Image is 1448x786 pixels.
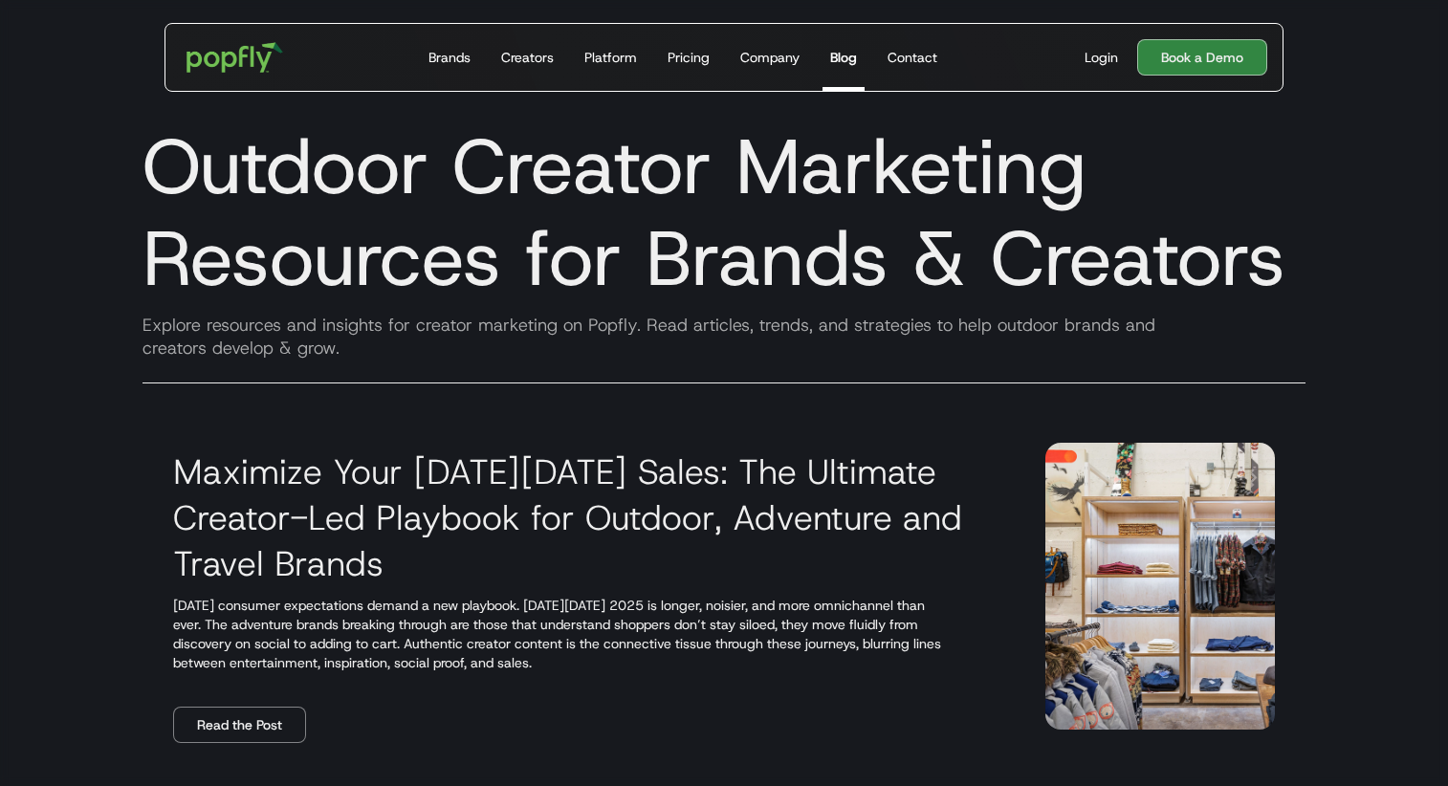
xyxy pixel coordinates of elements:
[127,120,1321,304] h1: Outdoor Creator Marketing Resources for Brands & Creators
[584,48,637,67] div: Platform
[1077,48,1126,67] a: Login
[173,29,296,86] a: home
[494,24,561,91] a: Creators
[830,48,857,67] div: Blog
[880,24,945,91] a: Contact
[1085,48,1118,67] div: Login
[428,48,471,67] div: Brands
[501,48,554,67] div: Creators
[173,707,306,743] a: Read the Post
[421,24,478,91] a: Brands
[577,24,645,91] a: Platform
[173,448,999,586] h3: Maximize Your [DATE][DATE] Sales: The Ultimate Creator-Led Playbook for Outdoor, Adventure and Tr...
[660,24,717,91] a: Pricing
[740,48,800,67] div: Company
[668,48,710,67] div: Pricing
[733,24,807,91] a: Company
[127,314,1321,360] div: Explore resources and insights for creator marketing on Popfly. Read articles, trends, and strate...
[173,596,999,672] p: [DATE] consumer expectations demand a new playbook. [DATE][DATE] 2025 is longer, noisier, and mor...
[1137,39,1267,76] a: Book a Demo
[823,24,865,91] a: Blog
[888,48,937,67] div: Contact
